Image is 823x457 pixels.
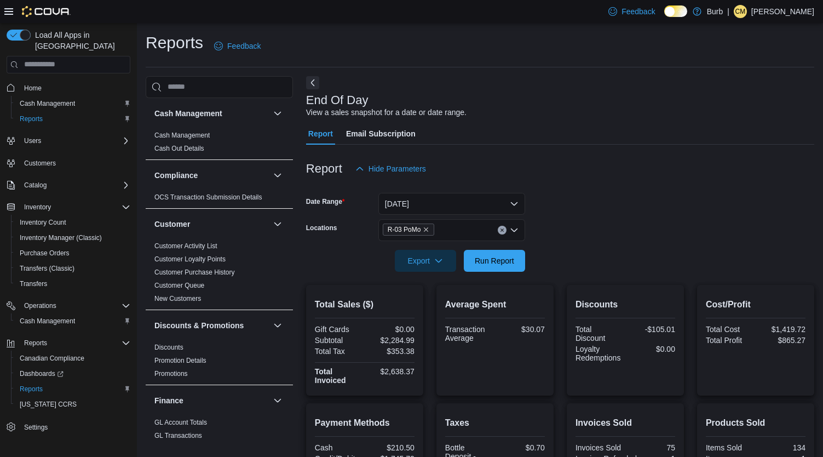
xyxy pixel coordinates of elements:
h2: Total Sales ($) [315,298,415,311]
button: Clear input [498,226,507,235]
button: Canadian Compliance [11,351,135,366]
div: Loyalty Redemptions [575,345,623,362]
div: Items Sold [706,443,753,452]
div: $865.27 [758,336,805,345]
a: Customer Queue [154,282,204,289]
div: 75 [628,443,675,452]
button: Cash Management [154,108,269,119]
button: Inventory [20,201,55,214]
span: GL Account Totals [154,418,207,427]
span: Promotions [154,369,188,378]
span: Reports [20,385,43,393]
div: Cristian Malara [734,5,747,18]
div: 134 [758,443,805,452]
label: Locations [306,224,337,232]
h3: Finance [154,395,183,406]
button: Next [306,76,319,89]
span: Dashboards [20,369,64,378]
div: $353.38 [367,347,415,356]
span: Cash Out Details [154,144,204,153]
span: CM [735,5,746,18]
span: Customer Purchase History [154,268,235,277]
span: Inventory Manager (Classic) [15,231,130,244]
a: Transfers (Classic) [15,262,79,275]
button: Inventory [2,199,135,215]
span: Export [401,250,450,272]
span: Feedback [227,41,261,52]
span: Purchase Orders [20,249,70,258]
div: Customer [146,239,293,310]
div: Transaction Average [445,325,493,342]
h3: End Of Day [306,94,369,107]
span: Cash Management [154,131,210,140]
a: New Customers [154,295,201,302]
button: Export [395,250,456,272]
div: Discounts & Promotions [146,341,293,385]
h3: Discounts & Promotions [154,320,244,331]
a: Settings [20,421,52,434]
span: Dark Mode [664,17,665,18]
div: View a sales snapshot for a date or date range. [306,107,467,118]
span: Inventory [20,201,130,214]
div: Total Tax [315,347,362,356]
span: Inventory Count [20,218,66,227]
button: Cash Management [11,313,135,329]
button: [US_STATE] CCRS [11,397,135,412]
h2: Average Spent [445,298,545,311]
span: Reports [24,339,47,347]
h2: Payment Methods [315,416,415,430]
button: Remove R-03 PoMo from selection in this group [423,226,429,233]
button: [DATE] [378,193,525,215]
button: Catalog [20,179,51,192]
button: Customer [271,218,284,231]
img: Cova [22,6,71,17]
span: Transfers [20,279,47,288]
span: Cash Management [15,97,130,110]
span: Report [308,123,333,145]
button: Finance [271,394,284,407]
div: -$105.01 [628,325,675,334]
div: Invoices Sold [575,443,623,452]
a: Customer Purchase History [154,269,235,276]
p: [PERSON_NAME] [751,5,814,18]
h3: Compliance [154,170,198,181]
div: $2,638.37 [367,367,415,376]
a: GL Account Totals [154,419,207,426]
a: Customer Loyalty Points [154,255,226,263]
span: Transfers (Classic) [20,264,74,273]
p: Burb [707,5,723,18]
span: Reports [20,115,43,123]
div: Cash Management [146,129,293,159]
button: Compliance [154,170,269,181]
strong: Total Invoiced [315,367,346,385]
a: Cash Management [154,132,210,139]
a: [US_STATE] CCRS [15,398,81,411]
h2: Products Sold [706,416,805,430]
button: Finance [154,395,269,406]
span: Email Subscription [346,123,416,145]
span: Customer Queue [154,281,204,290]
button: Inventory Count [11,215,135,230]
button: Operations [2,298,135,313]
div: Total Cost [706,325,753,334]
a: Cash Management [15,315,79,328]
span: Customer Activity List [154,242,217,250]
span: Canadian Compliance [20,354,84,363]
span: Reports [20,336,130,350]
a: Cash Management [15,97,79,110]
a: Purchase Orders [15,247,74,260]
button: Discounts & Promotions [271,319,284,332]
span: OCS Transaction Submission Details [154,193,262,202]
span: New Customers [154,294,201,303]
span: Users [24,136,41,145]
a: Transfers [15,277,51,290]
span: Dashboards [15,367,130,380]
button: Users [2,133,135,148]
span: Washington CCRS [15,398,130,411]
div: Total Discount [575,325,623,342]
button: Reports [11,381,135,397]
button: Catalog [2,178,135,193]
span: Run Report [475,255,514,266]
span: R-03 PoMo [383,224,435,236]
